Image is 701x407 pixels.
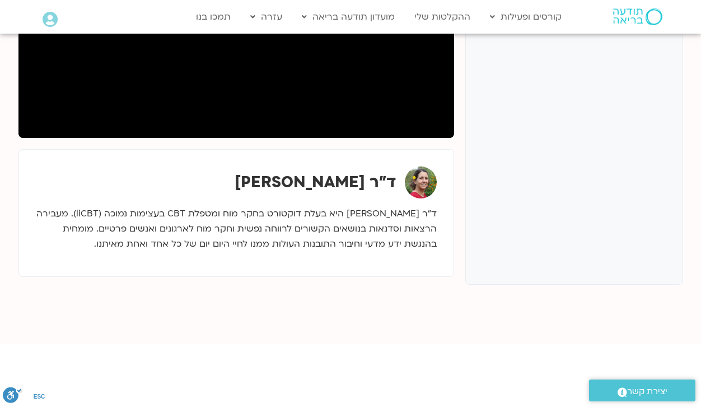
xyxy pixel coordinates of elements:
[190,6,236,27] a: תמכו בנו
[613,8,662,25] img: תודעה בריאה
[235,172,396,193] strong: ד"ר [PERSON_NAME]
[409,6,476,27] a: ההקלטות שלי
[484,6,567,27] a: קורסים ופעילות
[36,206,437,252] p: ד״ר [PERSON_NAME] היא בעלת דוקטורט בחקר מוח ומטפלת CBT בעצימות נמוכה (liCBT). מעבירה הרצאות וסדנא...
[296,6,400,27] a: מועדון תודעה בריאה
[405,166,437,198] img: ד"ר נועה אלבלדה
[627,384,667,399] span: יצירת קשר
[245,6,288,27] a: עזרה
[589,380,695,401] a: יצירת קשר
